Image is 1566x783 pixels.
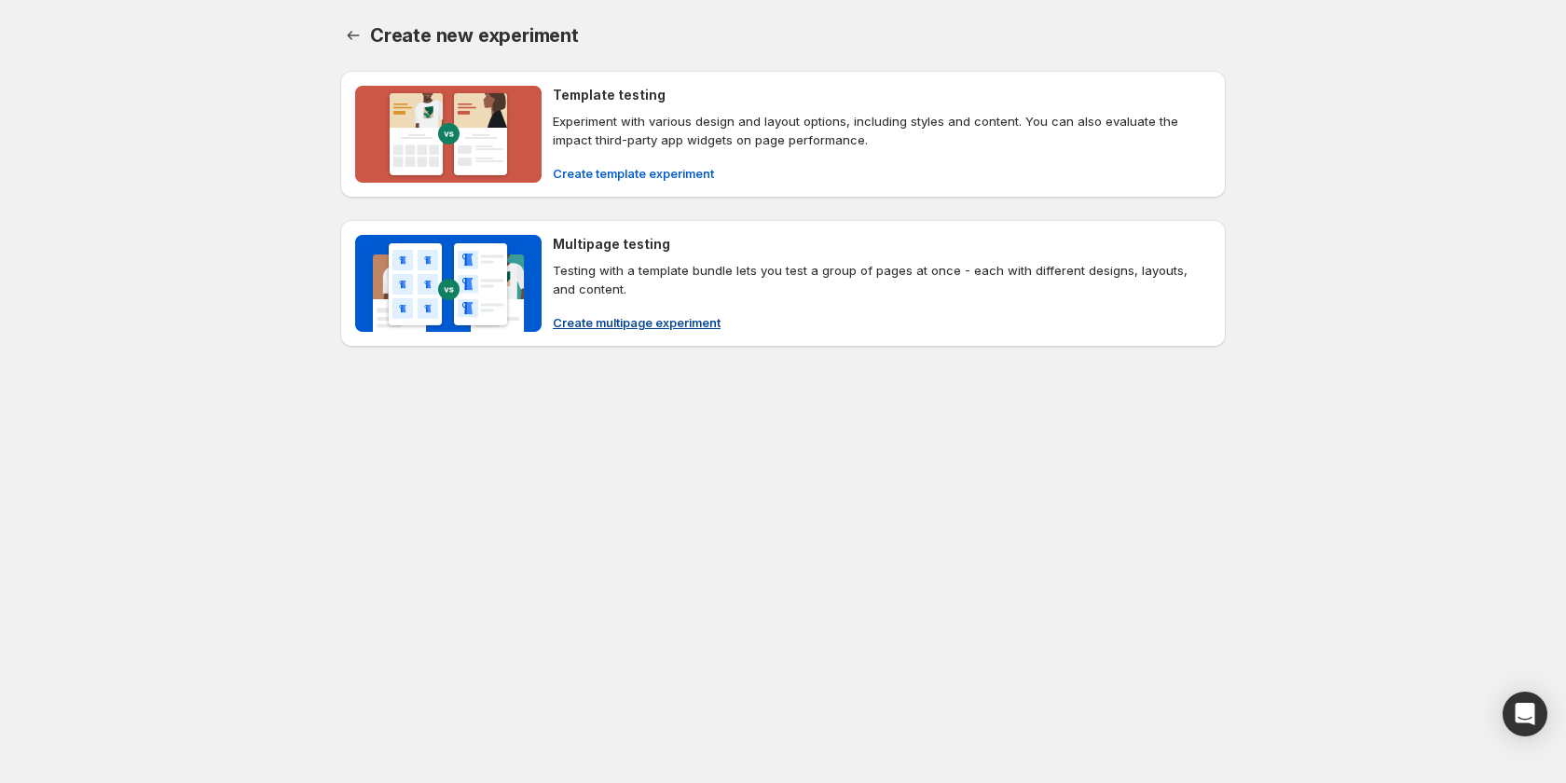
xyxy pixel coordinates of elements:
div: Open Intercom Messenger [1503,692,1547,736]
p: Experiment with various design and layout options, including styles and content. You can also eva... [553,112,1211,149]
img: Multipage testing [355,235,542,332]
p: Testing with a template bundle lets you test a group of pages at once - each with different desig... [553,261,1211,298]
span: Create new experiment [370,24,579,47]
h4: Template testing [553,86,666,104]
button: Back [340,22,366,48]
img: Template testing [355,86,542,183]
button: Create multipage experiment [542,308,732,337]
h4: Multipage testing [553,235,670,254]
span: Create template experiment [553,164,714,183]
button: Create template experiment [542,158,725,188]
span: Create multipage experiment [553,313,721,332]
